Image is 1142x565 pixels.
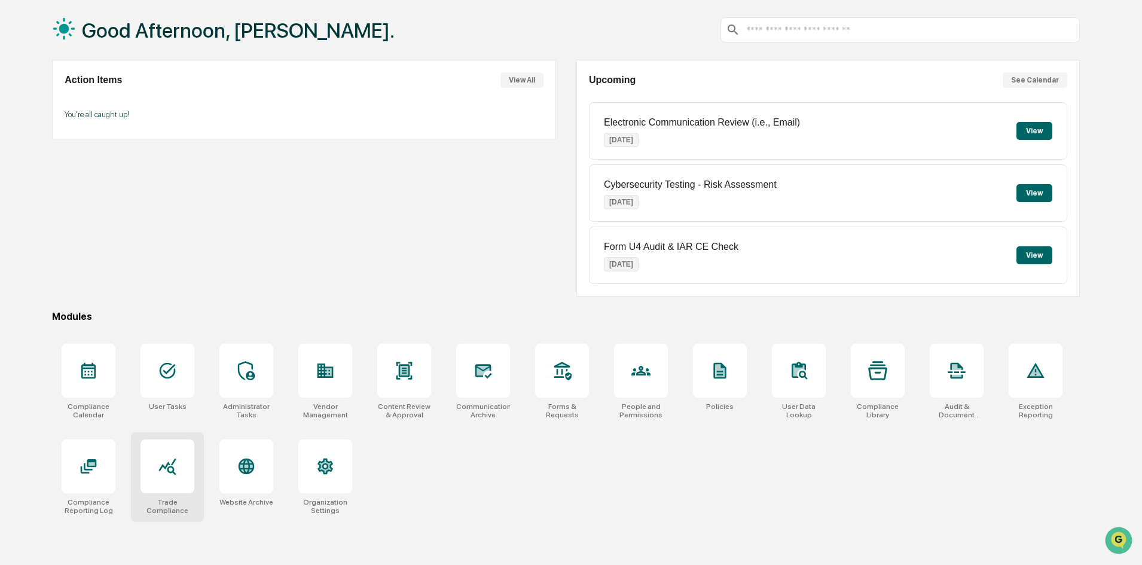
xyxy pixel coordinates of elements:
div: Communications Archive [456,402,510,419]
div: 🖐️ [12,152,22,161]
a: 🗄️Attestations [82,146,153,167]
div: User Data Lookup [772,402,826,419]
div: Start new chat [41,91,196,103]
div: Policies [706,402,734,411]
div: Modules [52,311,1080,322]
div: Organization Settings [298,498,352,515]
div: Compliance Reporting Log [62,498,115,515]
button: View [1016,184,1052,202]
div: Audit & Document Logs [930,402,984,419]
div: Exception Reporting [1009,402,1062,419]
iframe: Open customer support [1104,526,1136,558]
div: People and Permissions [614,402,668,419]
div: Forms & Requests [535,402,589,419]
div: Compliance Library [851,402,905,419]
h2: Action Items [65,75,122,85]
div: 🔎 [12,175,22,184]
p: You're all caught up! [65,110,543,119]
div: Website Archive [219,498,273,506]
div: Compliance Calendar [62,402,115,419]
button: View All [500,72,543,88]
div: Vendor Management [298,402,352,419]
div: Administrator Tasks [219,402,273,419]
button: View [1016,246,1052,264]
div: Trade Compliance [141,498,194,515]
p: Electronic Communication Review (i.e., Email) [604,117,800,128]
p: How can we help? [12,25,218,44]
a: 🖐️Preclearance [7,146,82,167]
p: [DATE] [604,257,639,271]
button: See Calendar [1003,72,1067,88]
span: Preclearance [24,151,77,163]
a: 🔎Data Lookup [7,169,80,190]
h1: Good Afternoon, [PERSON_NAME]. [82,19,395,42]
img: 1746055101610-c473b297-6a78-478c-a979-82029cc54cd1 [12,91,33,113]
span: Attestations [99,151,148,163]
div: We're available if you need us! [41,103,151,113]
span: Pylon [119,203,145,212]
span: Data Lookup [24,173,75,185]
button: View [1016,122,1052,140]
div: 🗄️ [87,152,96,161]
p: [DATE] [604,195,639,209]
div: Content Review & Approval [377,402,431,419]
div: User Tasks [149,402,187,411]
p: Cybersecurity Testing - Risk Assessment [604,179,777,190]
a: Powered byPylon [84,202,145,212]
p: [DATE] [604,133,639,147]
p: Form U4 Audit & IAR CE Check [604,242,738,252]
button: Start new chat [203,95,218,109]
h2: Upcoming [589,75,636,85]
